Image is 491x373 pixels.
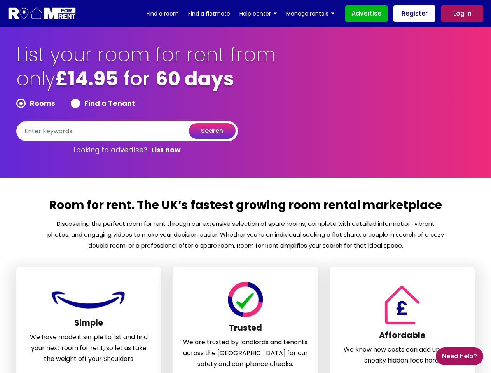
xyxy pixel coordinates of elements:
button: search [189,123,236,139]
h3: Trusted [183,323,308,337]
img: Room For Rent [381,286,423,324]
input: Enter keywords [16,121,238,141]
h2: Room for rent. The UK’s fastest growing room rental marketplace [47,197,445,218]
a: Manage rentals [286,8,334,19]
a: Register [393,5,435,22]
img: Room For Rent [50,288,128,312]
img: Logo for Room for Rent, featuring a welcoming design with a house icon and modern typography [8,7,77,21]
h3: Affordable [339,330,465,344]
img: Room For Rent [226,282,265,317]
p: We have made it simple to list and find your next room for rent, so let us take the weight off yo... [26,332,152,364]
span: for [124,65,150,92]
p: We are trusted by landlords and tenants across the [GEOGRAPHIC_DATA] for our safety and complianc... [183,337,308,370]
b: £14.95 [55,65,118,92]
a: Help center [239,8,277,19]
p: Discovering the perfect room for rent through our extensive selection of spare rooms, complete wi... [47,218,445,251]
a: Advertise [345,5,388,22]
label: Rooms [16,99,55,108]
h1: List your room for rent from only [16,43,277,99]
p: We know how costs can add up, so NO sneaky hidden fees here. [339,344,465,366]
a: List now [151,145,181,155]
a: Find a room [147,8,179,19]
label: Find a Tenant [71,99,135,108]
a: Log in [441,5,483,22]
p: Looking to advertise? [16,141,238,159]
a: Find a flatmate [188,8,230,19]
a: Need Help? [436,347,483,365]
h3: Simple [26,318,152,332]
b: 60 days [156,65,234,92]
